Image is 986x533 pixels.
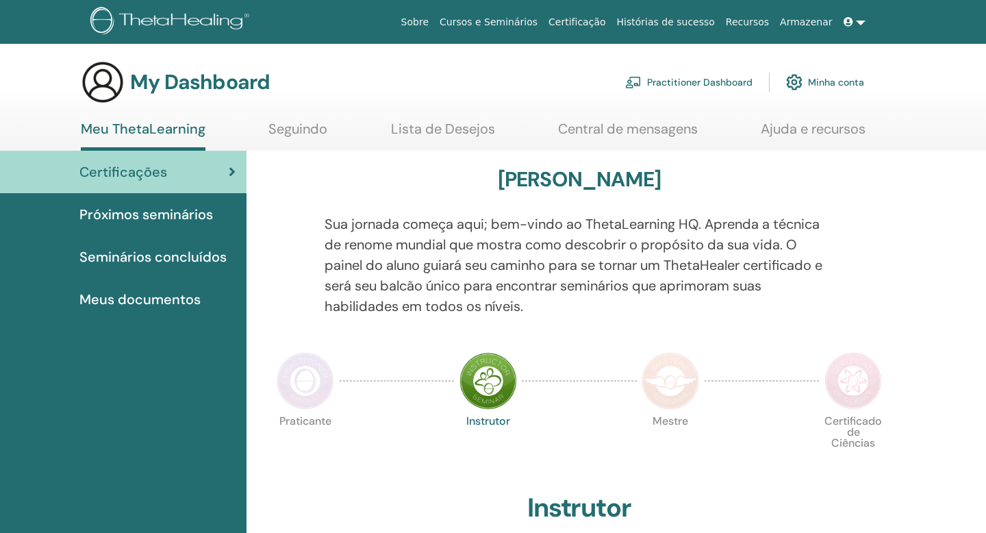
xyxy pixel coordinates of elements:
[325,214,835,317] p: Sua jornada começa aqui; bem-vindo ao ThetaLearning HQ. Aprenda a técnica de renome mundial que m...
[79,247,227,267] span: Seminários concluídos
[558,121,698,147] a: Central de mensagens
[277,416,334,473] p: Praticante
[761,121,865,147] a: Ajuda e recursos
[543,10,611,35] a: Certificação
[611,10,720,35] a: Histórias de sucesso
[130,70,270,95] h3: My Dashboard
[625,67,753,97] a: Practitioner Dashboard
[81,121,205,151] a: Meu ThetaLearning
[527,493,632,524] h2: Instrutor
[786,67,864,97] a: Minha conta
[79,162,167,182] span: Certificações
[277,352,334,410] img: Practitioner
[396,10,434,35] a: Sobre
[642,352,699,410] img: Master
[459,416,517,473] p: Instrutor
[81,60,125,104] img: generic-user-icon.jpg
[268,121,327,147] a: Seguindo
[391,121,495,147] a: Lista de Desejos
[90,7,254,38] img: logo.png
[824,352,882,410] img: Certificate of Science
[79,204,213,225] span: Próximos seminários
[459,352,517,410] img: Instructor
[824,416,882,473] p: Certificado de Ciências
[79,289,201,310] span: Meus documentos
[434,10,543,35] a: Cursos e Seminários
[720,10,774,35] a: Recursos
[774,10,837,35] a: Armazenar
[498,167,661,192] h3: [PERSON_NAME]
[786,71,802,94] img: cog.svg
[625,76,642,88] img: chalkboard-teacher.svg
[642,416,699,473] p: Mestre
